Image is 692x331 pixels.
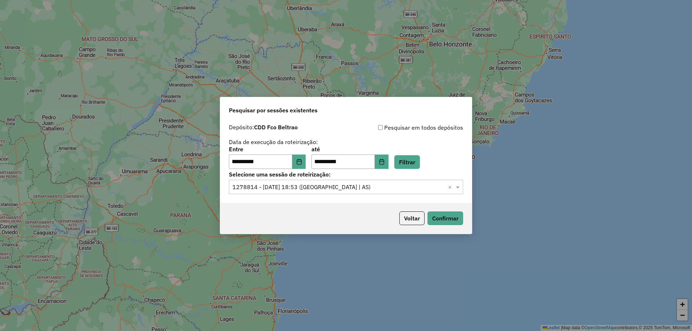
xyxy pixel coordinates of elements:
button: Choose Date [292,155,306,169]
label: Selecione uma sessão de roteirização: [229,170,463,179]
label: até [311,145,388,153]
button: Filtrar [394,155,420,169]
button: Choose Date [375,155,389,169]
div: Pesquisar em todos depósitos [346,123,463,132]
label: Depósito: [229,123,298,131]
button: Voltar [399,211,425,225]
span: Pesquisar por sessões existentes [229,106,318,115]
strong: CDD Fco Beltrao [254,124,298,131]
label: Entre [229,145,306,153]
label: Data de execução da roteirização: [229,138,318,146]
button: Confirmar [427,211,463,225]
span: Clear all [448,183,454,191]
